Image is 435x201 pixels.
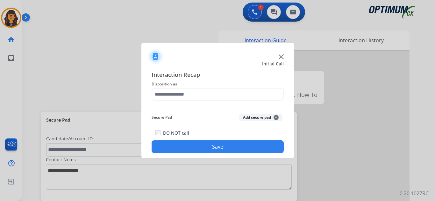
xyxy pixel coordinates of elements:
[152,80,284,88] span: Disposition as
[239,114,282,121] button: Add secure pad+
[163,130,189,136] label: DO NOT call
[152,140,284,153] button: Save
[152,70,284,80] span: Interaction Recap
[274,115,279,120] span: +
[400,190,429,197] p: 0.20.1027RC
[148,49,163,64] img: contactIcon
[152,114,172,121] span: Secure Pad
[262,61,284,67] span: Initial Call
